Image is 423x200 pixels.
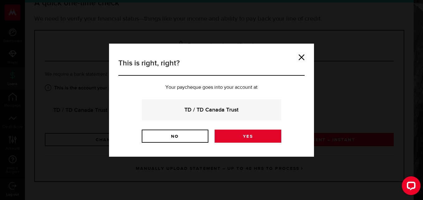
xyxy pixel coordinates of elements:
[142,130,208,143] a: No
[215,130,281,143] a: Yes
[118,58,305,76] h3: This is right, right?
[118,85,305,90] p: Your paycheque goes into your account at
[397,174,423,200] iframe: LiveChat chat widget
[150,106,273,114] strong: TD / TD Canada Trust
